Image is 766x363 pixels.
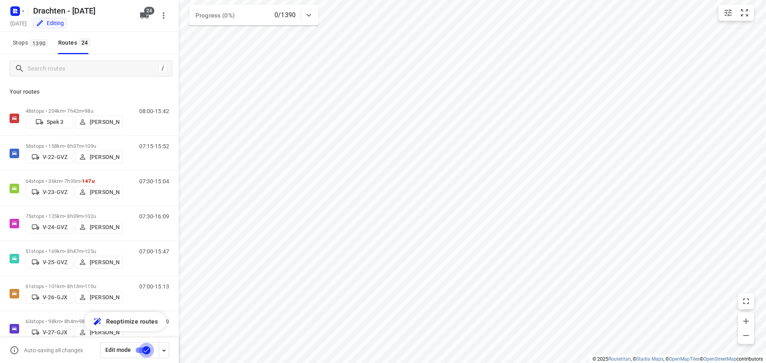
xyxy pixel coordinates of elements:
[85,283,96,289] span: 110u
[26,213,123,219] p: 75 stops • 125km • 8h39m
[10,88,169,96] p: Your routes
[83,143,85,149] span: •
[139,108,169,114] p: 08:00-15:42
[43,259,67,265] p: V-25-GVZ
[703,356,736,362] a: OpenStreetMap
[85,248,96,254] span: 125u
[58,38,93,48] div: Routes
[26,318,123,324] p: 63 stops • 98km • 8h4m
[139,248,169,255] p: 07:00-15:47
[80,178,82,184] span: •
[720,5,736,21] button: Map settings
[139,178,169,184] p: 07:30-15:04
[189,5,318,26] div: Progress (0%)0/1390
[83,283,85,289] span: •
[106,316,158,327] span: Reoptimize routes
[83,213,85,219] span: •
[83,108,85,114] span: •
[26,221,73,233] button: V-24-GVZ
[26,256,73,269] button: V-25-GVZ
[26,283,123,289] p: 61 stops • 101km • 8h13m
[90,329,119,336] p: [PERSON_NAME]
[26,108,123,114] p: 48 stops • 204km • 7h42m
[85,143,96,149] span: 109u
[26,178,123,184] p: 64 stops • 36km • 7h35m
[592,356,763,362] li: © 2025 , © , © © contributors
[79,318,87,324] span: 98u
[75,291,123,304] button: [PERSON_NAME]
[139,143,169,149] p: 07:15-15:52
[90,224,119,230] p: [PERSON_NAME]
[75,151,123,163] button: [PERSON_NAME]
[105,347,131,353] span: Edit mode
[30,4,133,17] h5: Rename
[28,63,158,75] input: Search routes
[156,8,172,24] button: More
[43,224,67,230] p: V-24-GVZ
[608,356,631,362] a: Routetitan
[90,259,119,265] p: [PERSON_NAME]
[274,10,296,20] p: 0/1390
[139,213,169,220] p: 07:30-16:09
[13,38,50,48] span: Stops
[26,143,123,149] p: 56 stops • 158km • 8h37m
[669,356,700,362] a: OpenMapTiles
[90,154,119,160] p: [PERSON_NAME]
[90,119,119,125] p: [PERSON_NAME]
[75,256,123,269] button: [PERSON_NAME]
[79,38,90,46] span: 24
[77,318,79,324] span: •
[43,154,67,160] p: V-22-GVZ
[26,151,73,163] button: V-22-GVZ
[75,221,123,233] button: [PERSON_NAME]
[139,283,169,290] p: 07:00-15:13
[26,186,73,198] button: V-23-GVZ
[90,189,119,195] p: [PERSON_NAME]
[736,5,752,21] button: Fit zoom
[36,19,64,27] div: You are currently in edit mode.
[43,294,67,300] p: V-26-GJX
[26,326,73,339] button: V-27-GJX
[144,7,154,15] span: 24
[30,39,48,47] span: 1390
[136,8,152,24] button: 24
[43,329,67,336] p: V-27-GJX
[82,178,95,184] span: 147u
[85,312,166,331] button: Reoptimize routes
[195,12,235,19] span: Progress (0%)
[75,326,123,339] button: [PERSON_NAME]
[75,116,123,128] button: [PERSON_NAME]
[90,294,119,300] p: [PERSON_NAME]
[24,347,83,353] p: Auto-saving all changes
[636,356,663,362] a: Stadia Maps
[85,108,93,114] span: 98u
[26,291,73,304] button: V-26-GJX
[7,19,30,28] h5: Project date
[83,248,85,254] span: •
[47,119,64,125] p: Spek 3
[719,5,754,21] div: small contained button group
[43,189,67,195] p: V-23-GVZ
[75,186,123,198] button: [PERSON_NAME]
[26,116,73,128] button: Spek 3
[85,213,96,219] span: 102u
[26,248,123,254] p: 51 stops • 169km • 8h47m
[158,64,167,73] div: /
